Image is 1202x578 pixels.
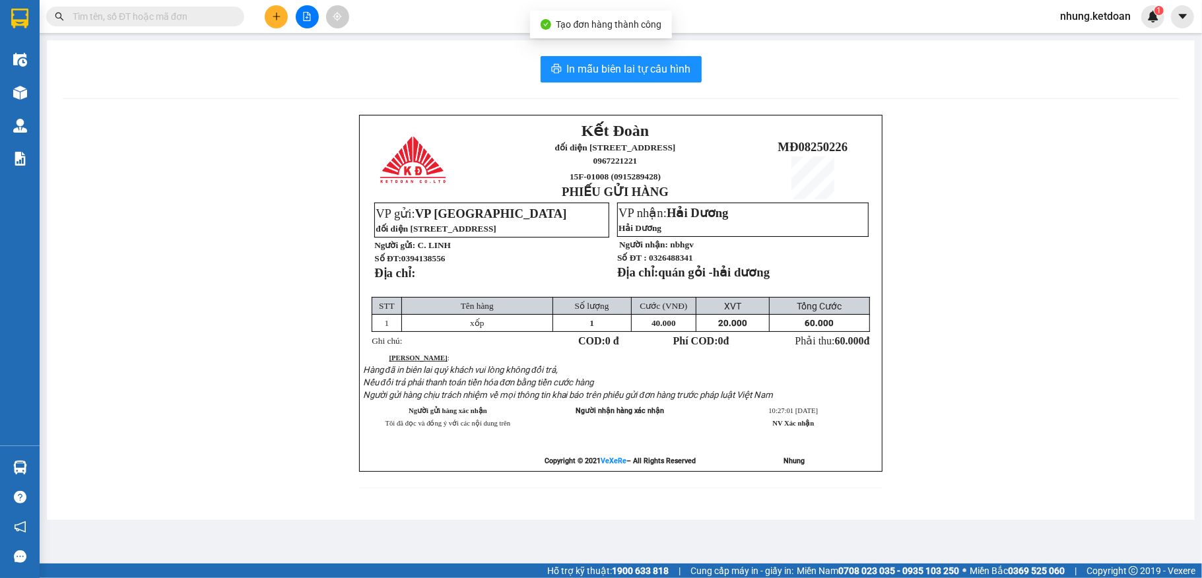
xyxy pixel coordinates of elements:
[617,265,658,279] strong: Địa chỉ:
[805,318,834,328] span: 60.000
[658,265,770,279] span: quán gỏi -hải dương
[1075,563,1077,578] span: |
[418,240,451,250] span: C. LINH
[401,253,446,263] span: 0394138556
[1177,11,1189,22] span: caret-down
[612,565,669,576] strong: 1900 633 818
[374,240,415,250] strong: Người gửi:
[461,301,494,311] span: Tên hàng
[296,5,319,28] button: file-add
[556,19,662,30] span: Tạo đơn hàng thành công
[541,19,551,30] span: check-circle
[363,365,558,375] span: Hàng đã in biên lai quý khách vui lòng không đổi trả,
[1050,8,1141,24] span: nhung.ketdoan
[470,318,484,328] span: xốp
[1156,6,1161,15] span: 1
[570,172,661,181] span: 15F-01008 (0915289428)
[1154,6,1164,15] sup: 1
[1171,5,1194,28] button: caret-down
[363,390,773,400] span: Người gửi hàng chịu trách nhiệm về mọi thông tin khai báo trên phiếu gửi đơn hàng trước pháp luật...
[835,335,864,346] span: 60.000
[14,491,26,503] span: question-circle
[582,122,649,139] span: Kết Đoàn
[696,298,769,315] td: XVT
[768,407,818,414] span: 10:27:01 [DATE]
[769,298,870,315] td: Tổng Cước
[670,240,694,249] span: nbhgv
[718,318,747,328] span: 20.000
[797,563,959,578] span: Miền Nam
[326,5,349,28] button: aim
[555,143,676,152] span: đối diện [STREET_ADDRESS]
[838,565,959,576] strong: 0708 023 035 - 0935 103 250
[962,568,966,573] span: ⚪️
[376,224,496,234] span: đối diện [STREET_ADDRESS]
[593,156,638,166] span: 0967221221
[601,457,626,465] a: VeXeRe
[679,563,681,578] span: |
[409,407,487,414] strong: Người gửi hàng xác nhận
[575,301,609,311] span: Số lượng
[545,457,696,465] strong: Copyright © 2021 – All Rights Reserved
[376,207,566,220] span: VP gửi:
[619,240,668,249] strong: Người nhận:
[55,12,64,21] span: search
[795,335,870,346] span: Phải thu:
[547,563,669,578] span: Hỗ trợ kỹ thuật:
[1008,565,1065,576] strong: 0369 525 060
[272,12,281,21] span: plus
[14,550,26,563] span: message
[772,420,814,427] strong: NV Xác nhận
[1129,566,1138,575] span: copyright
[618,223,661,233] span: Hải Dương
[415,207,567,220] span: VP [GEOGRAPHIC_DATA]
[784,457,805,465] strong: Nhung
[379,301,395,311] span: STT
[13,152,27,166] img: solution-icon
[385,318,389,328] span: 1
[363,377,594,387] span: Nếu đổi trả phải thanh toán tiền hóa đơn bằng tiền cước hàng
[11,9,28,28] img: logo-vxr
[265,5,288,28] button: plus
[673,335,729,346] strong: Phí COD: đ
[618,206,729,220] span: VP nhận:
[333,12,342,21] span: aim
[651,318,676,328] span: 40.000
[617,253,647,263] strong: Số ĐT :
[13,461,27,474] img: warehouse-icon
[374,253,445,263] strong: Số ĐT:
[718,335,723,346] span: 0
[562,185,669,199] strong: PHIẾU GỬI HÀNG
[1147,11,1159,22] img: icon-new-feature
[302,12,312,21] span: file-add
[970,563,1065,578] span: Miền Bắc
[690,563,793,578] span: Cung cấp máy in - giấy in:
[13,53,27,67] img: warehouse-icon
[551,63,562,76] span: printer
[667,206,729,220] span: Hải Dương
[13,119,27,133] img: warehouse-icon
[578,335,619,346] strong: COD:
[640,301,688,311] span: Cước (VNĐ)
[385,420,511,427] span: Tôi đã đọc và đồng ý với các nội dung trên
[14,521,26,533] span: notification
[389,354,448,362] strong: [PERSON_NAME]
[13,86,27,100] img: warehouse-icon
[778,140,848,154] span: MĐ08250226
[576,406,664,415] span: Người nhận hàng xác nhận
[389,354,450,362] span: :
[589,318,594,328] span: 1
[372,336,402,346] span: Ghi chú:
[864,335,870,346] span: đ
[567,61,691,77] span: In mẫu biên lai tự cấu hình
[73,9,228,24] input: Tìm tên, số ĐT hoặc mã đơn
[374,266,415,280] strong: Địa chỉ:
[380,137,448,184] img: logo
[605,335,619,346] span: 0 đ
[649,253,693,263] span: 0326488341
[541,56,702,82] button: printerIn mẫu biên lai tự cấu hình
